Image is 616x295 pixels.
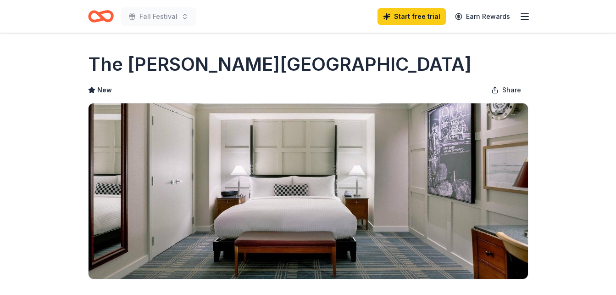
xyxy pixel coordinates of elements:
a: Earn Rewards [450,8,516,25]
span: Fall Festival [139,11,178,22]
span: Share [502,85,521,96]
span: New [97,85,112,96]
button: Share [484,81,528,99]
img: Image for The Charles Hotel [89,103,528,279]
h1: The [PERSON_NAME][GEOGRAPHIC_DATA] [88,51,472,77]
a: Start free trial [377,8,446,25]
button: Fall Festival [121,7,196,26]
a: Home [88,6,114,27]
